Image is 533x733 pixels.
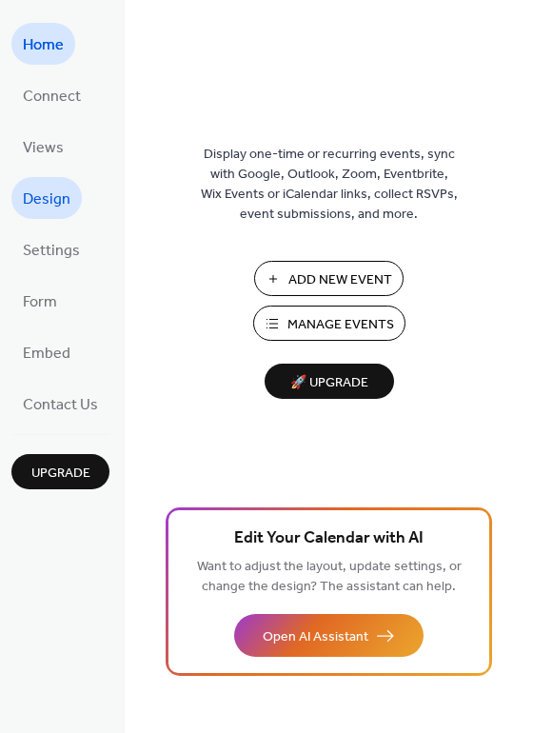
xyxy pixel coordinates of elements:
[11,280,69,322] a: Form
[234,525,424,552] span: Edit Your Calendar with AI
[253,306,405,341] button: Manage Events
[11,177,82,219] a: Design
[197,554,462,600] span: Want to adjust the layout, update settings, or change the design? The assistant can help.
[23,236,80,267] span: Settings
[23,339,70,369] span: Embed
[11,331,82,373] a: Embed
[234,614,424,657] button: Open AI Assistant
[11,74,92,116] a: Connect
[11,126,75,168] a: Views
[276,370,383,396] span: 🚀 Upgrade
[31,464,90,484] span: Upgrade
[288,270,392,290] span: Add New Event
[23,133,64,164] span: Views
[23,390,98,421] span: Contact Us
[287,315,394,335] span: Manage Events
[11,23,75,65] a: Home
[11,228,91,270] a: Settings
[23,287,57,318] span: Form
[263,627,368,647] span: Open AI Assistant
[11,383,109,425] a: Contact Us
[201,145,458,225] span: Display one-time or recurring events, sync with Google, Outlook, Zoom, Eventbrite, Wix Events or ...
[254,261,404,296] button: Add New Event
[265,364,394,399] button: 🚀 Upgrade
[23,30,64,61] span: Home
[11,454,109,489] button: Upgrade
[23,185,70,215] span: Design
[23,82,81,112] span: Connect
